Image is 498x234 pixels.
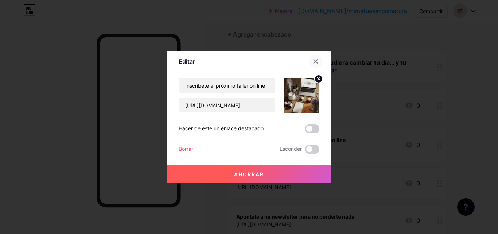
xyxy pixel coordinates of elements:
[179,98,275,112] input: URL
[167,165,331,183] button: Ahorrar
[179,78,275,93] input: Título
[284,78,319,113] img: miniatura del enlace
[234,171,264,177] font: Ahorrar
[179,58,195,65] font: Editar
[179,146,193,152] font: Borrar
[179,125,264,131] font: Hacer de este un enlace destacado
[280,146,302,152] font: Esconder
